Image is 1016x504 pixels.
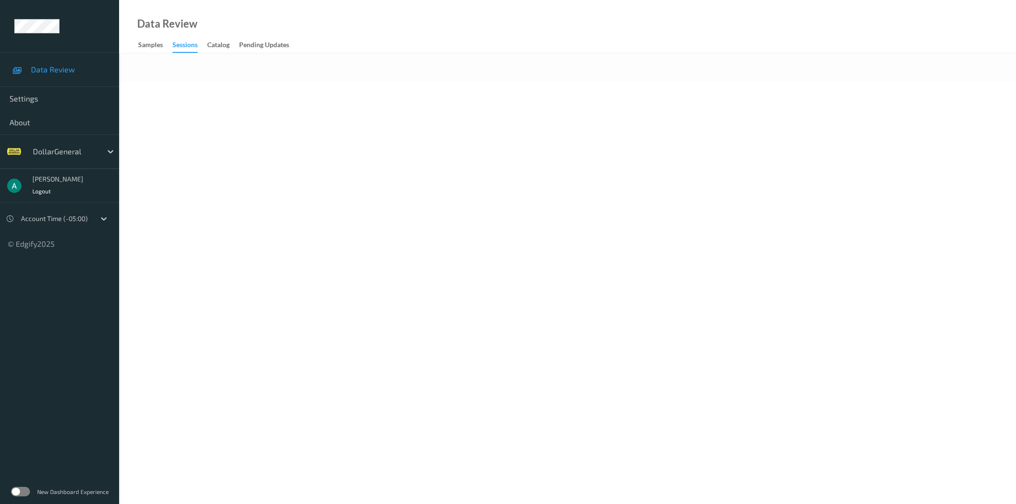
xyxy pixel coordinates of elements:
[239,39,299,52] a: Pending Updates
[137,19,197,29] div: Data Review
[172,40,198,53] div: Sessions
[239,40,289,52] div: Pending Updates
[138,40,163,52] div: Samples
[172,39,207,53] a: Sessions
[207,40,230,52] div: Catalog
[207,39,239,52] a: Catalog
[138,39,172,52] a: Samples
